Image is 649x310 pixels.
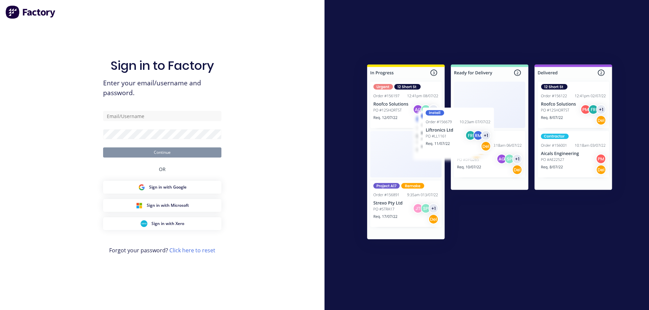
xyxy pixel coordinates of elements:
[103,199,221,212] button: Microsoft Sign inSign in with Microsoft
[103,111,221,121] input: Email/Username
[111,58,214,73] h1: Sign in to Factory
[103,181,221,194] button: Google Sign inSign in with Google
[103,217,221,230] button: Xero Sign inSign in with Xero
[138,184,145,191] img: Google Sign in
[159,158,166,181] div: OR
[103,78,221,98] span: Enter your email/username and password.
[5,5,56,19] img: Factory
[136,202,143,209] img: Microsoft Sign in
[352,51,627,255] img: Sign in
[103,147,221,158] button: Continue
[149,184,187,190] span: Sign in with Google
[151,221,184,227] span: Sign in with Xero
[147,202,189,208] span: Sign in with Microsoft
[141,220,147,227] img: Xero Sign in
[109,246,215,254] span: Forgot your password?
[169,247,215,254] a: Click here to reset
